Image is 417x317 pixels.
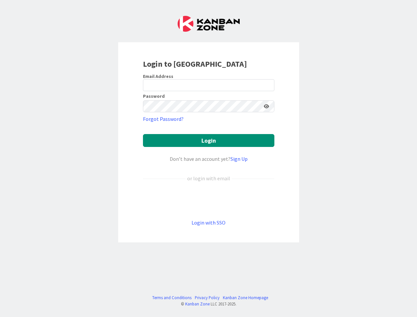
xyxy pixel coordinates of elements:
[152,295,191,301] a: Terms and Conditions
[195,295,220,301] a: Privacy Policy
[143,59,247,69] b: Login to [GEOGRAPHIC_DATA]
[143,115,184,123] a: Forgot Password?
[185,301,210,306] a: Kanban Zone
[230,156,248,162] a: Sign Up
[143,134,274,147] button: Login
[143,94,165,98] label: Password
[223,295,268,301] a: Kanban Zone Homepage
[191,219,226,226] a: Login with SSO
[140,193,278,208] iframe: Sign in with Google Button
[178,16,240,32] img: Kanban Zone
[149,301,268,307] div: © LLC 2017- 2025 .
[143,155,274,163] div: Don’t have an account yet?
[186,174,232,182] div: or login with email
[143,73,173,79] label: Email Address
